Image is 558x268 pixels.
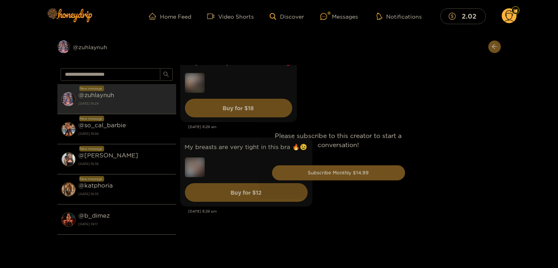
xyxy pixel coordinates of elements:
span: video-camera [207,13,218,20]
strong: [DATE] 16:36 [79,160,172,167]
img: Fan Level [513,8,518,13]
span: search [163,71,169,78]
strong: @ zuhlaynuh [79,92,114,98]
img: conversation [61,152,76,167]
span: home [149,13,160,20]
span: dollar [449,13,460,20]
strong: @ katphoria [79,182,113,189]
strong: [DATE] 16:35 [79,190,172,197]
img: conversation [61,182,76,197]
a: Home Feed [149,13,191,20]
mark: 2.02 [461,12,478,20]
div: @zuhlaynuh [57,40,176,53]
div: New message [79,116,104,121]
a: Discover [270,13,304,20]
p: Please subscribe to this creator to start a conversation! [272,131,405,149]
strong: [DATE] 18:29 [79,100,172,107]
div: New message [79,146,104,151]
div: New message [79,86,104,91]
img: conversation [61,122,76,136]
strong: [DATE] 19:17 [79,220,172,228]
div: Messages [320,12,358,21]
button: search [160,68,173,81]
img: conversation [61,212,76,227]
div: New message [79,176,104,182]
strong: [DATE] 16:56 [79,130,172,137]
button: arrow-left [488,40,501,53]
a: Video Shorts [207,13,254,20]
button: Subscribe Monthly $14.99 [272,165,405,180]
strong: @ so_cal_barbie [79,122,126,128]
img: conversation [61,92,76,106]
button: Notifications [374,12,425,20]
strong: @ [PERSON_NAME] [79,152,139,159]
strong: @ b_dimez [79,212,110,219]
span: arrow-left [491,44,497,50]
button: 2.02 [440,8,486,24]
